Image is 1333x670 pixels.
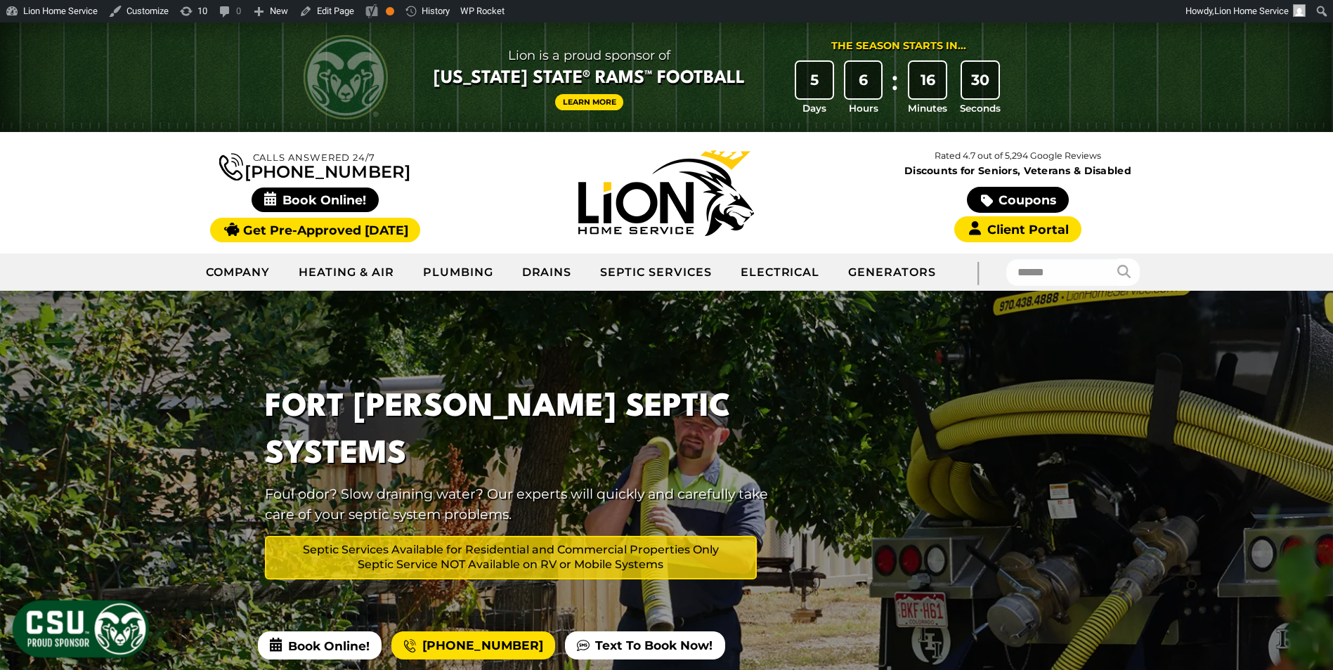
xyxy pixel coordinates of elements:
[960,101,1001,115] span: Seconds
[272,558,750,572] span: Septic Service NOT Available on RV or Mobile Systems
[586,255,726,290] a: Septic Services
[219,150,410,180] a: [PHONE_NUMBER]
[508,255,587,290] a: Drains
[834,255,950,290] a: Generators
[727,255,835,290] a: Electrical
[304,35,388,119] img: CSU Rams logo
[849,101,878,115] span: Hours
[192,255,285,290] a: Company
[434,44,745,67] span: Lion is a proud sponsor of
[950,254,1006,291] div: |
[887,62,902,116] div: :
[210,218,420,242] a: Get Pre-Approved [DATE]
[831,39,966,54] div: The Season Starts in...
[909,62,946,98] div: 16
[434,67,745,91] span: [US_STATE] State® Rams™ Football
[954,216,1081,242] a: Client Portal
[962,62,999,98] div: 30
[265,384,776,478] h1: Fort [PERSON_NAME] Septic Systems
[802,101,826,115] span: Days
[258,631,382,659] span: Book Online!
[409,255,508,290] a: Plumbing
[285,255,408,290] a: Heating & Air
[391,631,554,659] a: [PHONE_NUMBER]
[845,62,882,98] div: 6
[265,484,776,525] p: Foul odor? Slow draining water? Our experts will quickly and carefully take care of your septic s...
[11,598,151,659] img: CSU Sponsor Badge
[252,188,379,212] span: Book Online!
[845,166,1191,176] span: Discounts for Seniors, Veterans & Disabled
[555,94,624,110] a: Learn More
[842,148,1193,164] p: Rated 4.7 out of 5,294 Google Reviews
[386,7,394,15] div: OK
[796,62,833,98] div: 5
[272,543,750,558] span: Septic Services Available for Residential and Commercial Properties Only
[578,150,754,236] img: Lion Home Service
[908,101,947,115] span: Minutes
[1214,6,1289,16] span: Lion Home Service
[967,187,1068,213] a: Coupons
[565,631,724,659] a: Text To Book Now!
